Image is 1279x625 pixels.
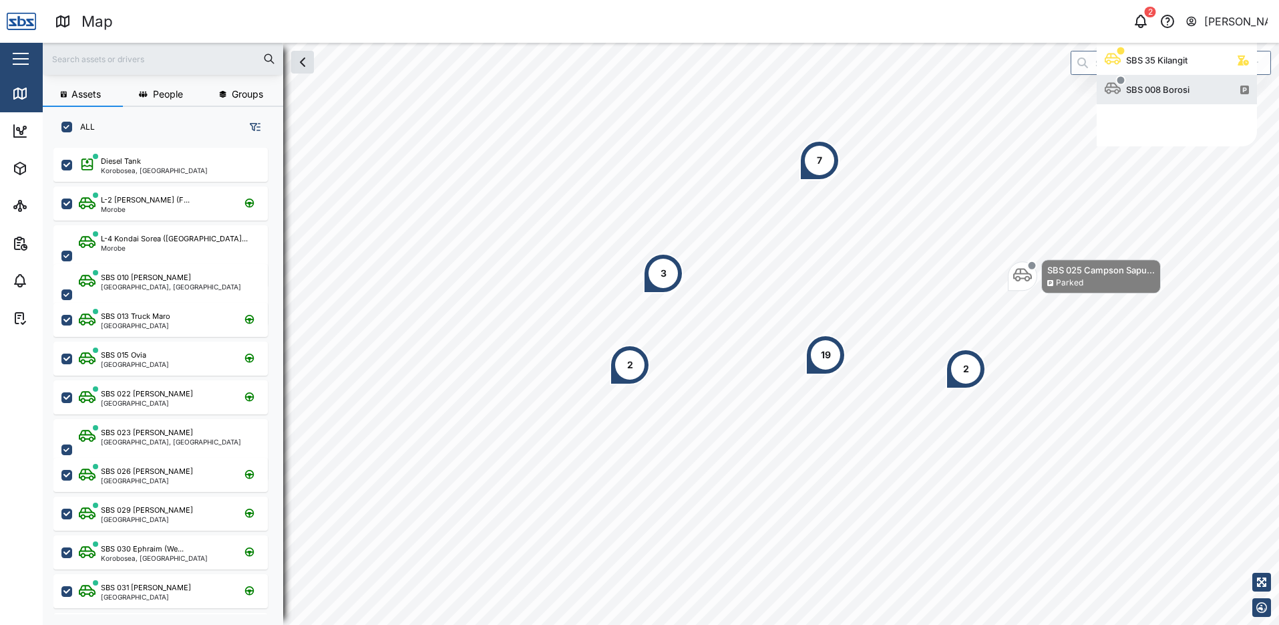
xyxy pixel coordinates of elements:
div: Korobosea, [GEOGRAPHIC_DATA] [101,555,208,561]
div: Map marker [610,345,650,385]
div: SBS 029 [PERSON_NAME] [101,505,193,516]
div: SBS 025 Campson Sapu... [1047,263,1155,277]
div: SBS 031 [PERSON_NAME] [101,582,191,594]
div: Parked [1056,277,1083,289]
div: Sites [35,199,67,213]
div: Morobe [101,245,248,251]
div: [PERSON_NAME] [1204,13,1268,30]
div: SBS 030 Ephraim (We... [101,543,184,555]
div: 7 [817,153,822,168]
div: L-4 Kondai Sorea ([GEOGRAPHIC_DATA]... [101,233,248,245]
span: People [153,90,183,99]
div: SBS 026 [PERSON_NAME] [101,466,193,477]
div: 19 [821,348,831,362]
div: Map [81,10,113,33]
span: Groups [232,90,263,99]
div: 3 [661,266,667,281]
div: SBS 023 [PERSON_NAME] [101,427,193,439]
canvas: Map [43,43,1279,625]
div: SBS 013 Truck Maro [101,311,170,322]
div: SBS 022 [PERSON_NAME] [101,388,193,400]
div: Korobosea, [GEOGRAPHIC_DATA] [101,167,208,174]
div: SBS 008 Borosi [1121,83,1195,96]
div: [GEOGRAPHIC_DATA], [GEOGRAPHIC_DATA] [101,439,241,445]
div: Tasks [35,311,71,326]
div: Map marker [805,335,846,375]
div: 2 [963,362,969,376]
div: Alarms [35,273,76,288]
div: [GEOGRAPHIC_DATA] [101,477,193,484]
div: [GEOGRAPHIC_DATA] [101,400,193,406]
button: [PERSON_NAME] [1185,12,1268,31]
span: Assets [71,90,101,99]
div: [GEOGRAPHIC_DATA] [101,322,170,329]
div: Map marker [643,253,683,293]
div: Map [35,86,65,101]
div: Map marker [946,349,986,389]
div: [GEOGRAPHIC_DATA] [101,516,193,523]
div: [GEOGRAPHIC_DATA], [GEOGRAPHIC_DATA] [101,283,241,290]
div: Diesel Tank [101,156,141,167]
img: Main Logo [7,7,36,36]
div: Morobe [101,206,190,213]
label: ALL [72,122,95,132]
div: SBS 015 Ovia [101,350,146,361]
div: SBS 010 [PERSON_NAME] [101,272,191,283]
input: Search assets or drivers [51,49,275,69]
div: Map marker [1008,259,1161,293]
div: 2 [627,358,633,372]
div: Map marker [799,140,840,180]
div: grid [1097,16,1257,146]
div: Reports [35,236,80,251]
input: Search by People, Asset, Geozone or Place [1071,51,1271,75]
div: Dashboard [35,124,95,138]
div: 2 [1145,7,1156,17]
div: L-2 [PERSON_NAME] (F... [101,195,190,206]
div: Assets [35,161,76,176]
div: grid [53,143,283,614]
div: [GEOGRAPHIC_DATA] [101,594,191,600]
div: [GEOGRAPHIC_DATA] [101,361,169,368]
div: SBS 35 Kilangit [1121,53,1193,67]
